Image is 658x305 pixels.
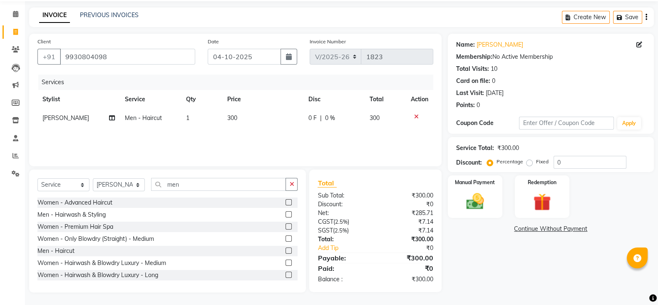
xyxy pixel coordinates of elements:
[406,90,433,109] th: Action
[311,217,375,226] div: ( )
[456,158,482,167] div: Discount:
[308,114,317,122] span: 0 F
[456,77,490,85] div: Card on file:
[60,49,195,65] input: Search by Name/Mobile/Email/Code
[528,191,556,213] img: _gift.svg
[325,114,335,122] span: 0 %
[208,38,219,45] label: Date
[37,90,120,109] th: Stylist
[39,8,70,23] a: INVOICE
[37,235,154,243] div: Women - Only Blowdry (Straight) - Medium
[222,90,303,109] th: Price
[120,90,181,109] th: Service
[370,114,380,122] span: 300
[125,114,162,122] span: Men - Haircut
[497,158,523,165] label: Percentage
[37,222,113,231] div: Women - Premium Hair Spa
[386,244,439,252] div: ₹0
[528,179,556,186] label: Redemption
[477,101,480,110] div: 0
[519,117,614,130] input: Enter Offer / Coupon Code
[335,218,347,225] span: 2.5%
[375,226,439,235] div: ₹7.14
[37,259,166,267] div: Women - Hairwash & Blowdry Luxury - Medium
[375,217,439,226] div: ₹7.14
[375,253,439,263] div: ₹300.00
[311,235,375,244] div: Total:
[477,40,523,49] a: [PERSON_NAME]
[37,198,112,207] div: Women - Advanced Haircut
[311,275,375,284] div: Balance :
[37,210,106,219] div: Men - Hairwash & Styling
[318,218,333,225] span: CGST
[303,90,365,109] th: Disc
[318,179,337,187] span: Total
[334,227,347,234] span: 2.5%
[37,38,51,45] label: Client
[562,11,610,24] button: Create New
[311,253,375,263] div: Payable:
[375,275,439,284] div: ₹300.00
[456,119,519,127] div: Coupon Code
[536,158,549,165] label: Fixed
[375,200,439,209] div: ₹0
[613,11,642,24] button: Save
[456,89,484,97] div: Last Visit:
[456,144,494,152] div: Service Total:
[311,200,375,209] div: Discount:
[365,90,406,109] th: Total
[375,263,439,273] div: ₹0
[486,89,504,97] div: [DATE]
[37,247,74,255] div: Men - Haircut
[455,179,495,186] label: Manual Payment
[311,226,375,235] div: ( )
[449,225,652,233] a: Continue Without Payment
[151,178,286,191] input: Search or Scan
[375,191,439,200] div: ₹300.00
[311,244,386,252] a: Add Tip
[456,52,492,61] div: Membership:
[227,114,237,122] span: 300
[310,38,346,45] label: Invoice Number
[375,235,439,244] div: ₹300.00
[456,65,489,73] div: Total Visits:
[186,114,189,122] span: 1
[497,144,519,152] div: ₹300.00
[375,209,439,217] div: ₹285.71
[461,191,489,212] img: _cash.svg
[37,271,158,280] div: Women - Hairwash & Blowdry Luxury - Long
[456,52,646,61] div: No Active Membership
[38,75,439,90] div: Services
[318,227,333,234] span: SGST
[492,77,495,85] div: 0
[181,90,222,109] th: Qty
[37,49,61,65] button: +91
[311,209,375,217] div: Net:
[456,40,475,49] div: Name:
[80,11,139,19] a: PREVIOUS INVOICES
[320,114,322,122] span: |
[42,114,89,122] span: [PERSON_NAME]
[311,263,375,273] div: Paid:
[617,117,641,130] button: Apply
[311,191,375,200] div: Sub Total:
[491,65,497,73] div: 10
[456,101,475,110] div: Points:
